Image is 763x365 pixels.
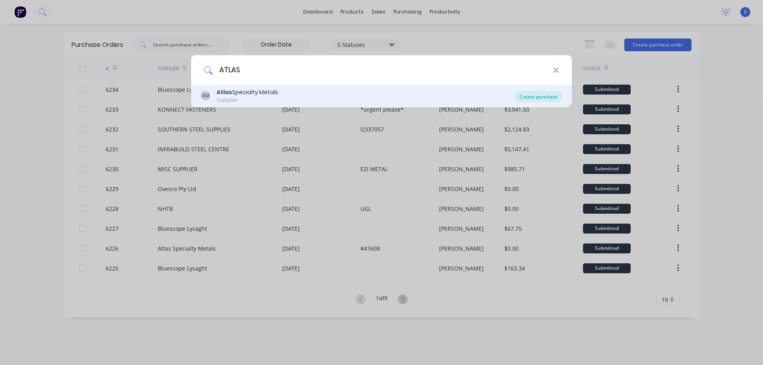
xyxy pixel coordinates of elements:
div: Supplier [217,97,278,104]
div: Specialty Metals [217,88,278,97]
div: Create purchase [515,91,562,102]
div: AM [201,91,210,100]
b: Atlas [217,88,232,96]
input: Enter a supplier name to create a new order... [213,55,553,85]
